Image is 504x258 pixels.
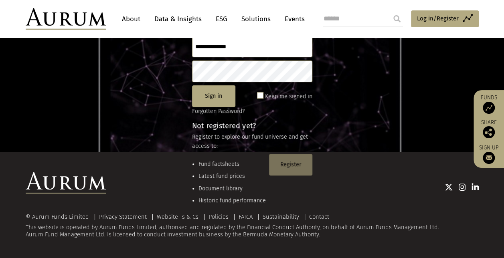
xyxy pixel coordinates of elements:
[483,152,495,164] img: Sign up to our newsletter
[208,213,229,220] a: Policies
[237,12,275,26] a: Solutions
[192,133,312,151] p: Register to explore our fund universe and get access to:
[411,10,479,27] a: Log in/Register
[269,154,312,175] button: Register
[281,12,305,26] a: Events
[26,214,479,238] div: This website is operated by Aurum Funds Limited, authorised and regulated by the Financial Conduc...
[483,102,495,114] img: Access Funds
[198,160,266,169] li: Fund factsheets
[26,172,106,193] img: Aurum Logo
[192,108,245,115] a: Forgotten Password?
[192,122,312,129] h4: Not registered yet?
[478,94,500,114] a: Funds
[483,126,495,138] img: Share this post
[478,144,500,164] a: Sign up
[459,183,466,191] img: Instagram icon
[150,12,206,26] a: Data & Insights
[478,120,500,138] div: Share
[263,213,299,220] a: Sustainability
[118,12,144,26] a: About
[192,85,235,107] button: Sign in
[26,8,106,30] img: Aurum
[239,213,253,220] a: FATCA
[472,183,479,191] img: Linkedin icon
[157,213,198,220] a: Website Ts & Cs
[265,92,312,101] label: Keep me signed in
[417,14,459,23] span: Log in/Register
[212,12,231,26] a: ESG
[389,11,405,27] input: Submit
[99,213,147,220] a: Privacy Statement
[309,213,329,220] a: Contact
[445,183,453,191] img: Twitter icon
[26,214,93,220] div: © Aurum Funds Limited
